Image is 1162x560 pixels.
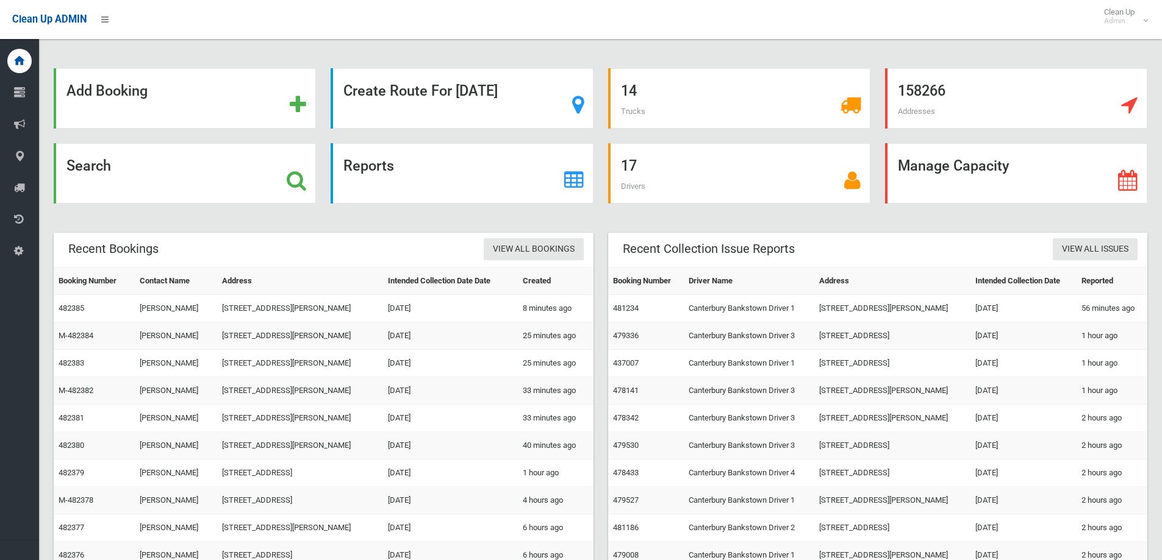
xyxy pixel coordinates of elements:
td: [PERSON_NAME] [135,377,217,405]
td: Canterbury Bankstown Driver 2 [684,514,814,542]
td: 56 minutes ago [1077,295,1147,322]
a: 482380 [59,441,84,450]
a: 479336 [613,331,639,340]
strong: 17 [621,157,637,174]
td: Canterbury Bankstown Driver 3 [684,405,814,432]
td: [DATE] [383,487,518,514]
span: Drivers [621,182,645,191]
td: [PERSON_NAME] [135,459,217,487]
strong: Search [66,157,111,174]
strong: Reports [343,157,394,174]
strong: 14 [621,82,637,99]
td: Canterbury Bankstown Driver 1 [684,295,814,322]
a: 479008 [613,550,639,559]
td: [STREET_ADDRESS][PERSON_NAME] [217,350,383,377]
td: [PERSON_NAME] [135,295,217,322]
span: Addresses [898,107,935,116]
a: M-482378 [59,495,93,505]
th: Booking Number [608,268,684,295]
td: [PERSON_NAME] [135,322,217,350]
strong: Add Booking [66,82,148,99]
td: [DATE] [970,322,1077,350]
a: 482385 [59,303,84,313]
td: [DATE] [383,322,518,350]
span: Trucks [621,107,645,116]
a: Create Route For [DATE] [331,68,593,129]
td: [DATE] [970,377,1077,405]
td: 4 hours ago [518,487,594,514]
a: 158266 Addresses [885,68,1147,129]
a: 482381 [59,413,84,422]
td: [DATE] [383,514,518,542]
td: 2 hours ago [1077,487,1147,514]
td: [DATE] [970,459,1077,487]
td: 2 hours ago [1077,459,1147,487]
td: 2 hours ago [1077,514,1147,542]
a: 478342 [613,413,639,422]
a: Manage Capacity [885,143,1147,204]
td: 1 hour ago [1077,377,1147,405]
td: [STREET_ADDRESS] [217,459,383,487]
a: Reports [331,143,593,204]
strong: Create Route For [DATE] [343,82,498,99]
td: [STREET_ADDRESS][PERSON_NAME] [217,405,383,432]
a: M-482384 [59,331,93,340]
a: 481234 [613,303,639,313]
strong: Manage Capacity [898,157,1009,174]
td: [PERSON_NAME] [135,405,217,432]
a: View All Bookings [484,238,584,261]
td: 33 minutes ago [518,405,594,432]
a: 481186 [613,523,639,532]
td: [DATE] [383,295,518,322]
th: Driver Name [684,268,814,295]
td: [DATE] [970,514,1077,542]
td: Canterbury Bankstown Driver 1 [684,487,814,514]
th: Contact Name [135,268,217,295]
td: [STREET_ADDRESS][PERSON_NAME] [217,377,383,405]
td: 25 minutes ago [518,322,594,350]
td: [STREET_ADDRESS][PERSON_NAME] [814,487,970,514]
a: 479530 [613,441,639,450]
td: [STREET_ADDRESS] [814,432,970,459]
a: 479527 [613,495,639,505]
a: 478141 [613,386,639,395]
td: Canterbury Bankstown Driver 3 [684,432,814,459]
a: 482379 [59,468,84,477]
td: [DATE] [970,405,1077,432]
a: Search [54,143,316,204]
td: [DATE] [383,432,518,459]
td: [DATE] [383,405,518,432]
a: 478433 [613,468,639,477]
td: [DATE] [383,377,518,405]
td: [PERSON_NAME] [135,432,217,459]
a: View All Issues [1053,238,1138,261]
td: 2 hours ago [1077,405,1147,432]
th: Created [518,268,594,295]
td: [STREET_ADDRESS] [814,514,970,542]
td: [STREET_ADDRESS][PERSON_NAME] [814,295,970,322]
td: [STREET_ADDRESS] [814,322,970,350]
th: Reported [1077,268,1147,295]
td: [DATE] [383,459,518,487]
a: 482383 [59,358,84,367]
a: 437007 [613,358,639,367]
header: Recent Bookings [54,237,173,261]
th: Address [217,268,383,295]
td: [STREET_ADDRESS][PERSON_NAME] [217,295,383,322]
td: [PERSON_NAME] [135,514,217,542]
td: 2 hours ago [1077,432,1147,459]
header: Recent Collection Issue Reports [608,237,809,261]
th: Booking Number [54,268,135,295]
td: Canterbury Bankstown Driver 3 [684,377,814,405]
td: [DATE] [970,432,1077,459]
td: [STREET_ADDRESS] [217,487,383,514]
span: Clean Up [1098,7,1147,26]
td: Canterbury Bankstown Driver 4 [684,459,814,487]
td: [STREET_ADDRESS][PERSON_NAME] [217,514,383,542]
th: Intended Collection Date [970,268,1077,295]
a: 17 Drivers [608,143,870,204]
td: [DATE] [970,487,1077,514]
td: 1 hour ago [1077,322,1147,350]
td: 33 minutes ago [518,377,594,405]
strong: 158266 [898,82,945,99]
